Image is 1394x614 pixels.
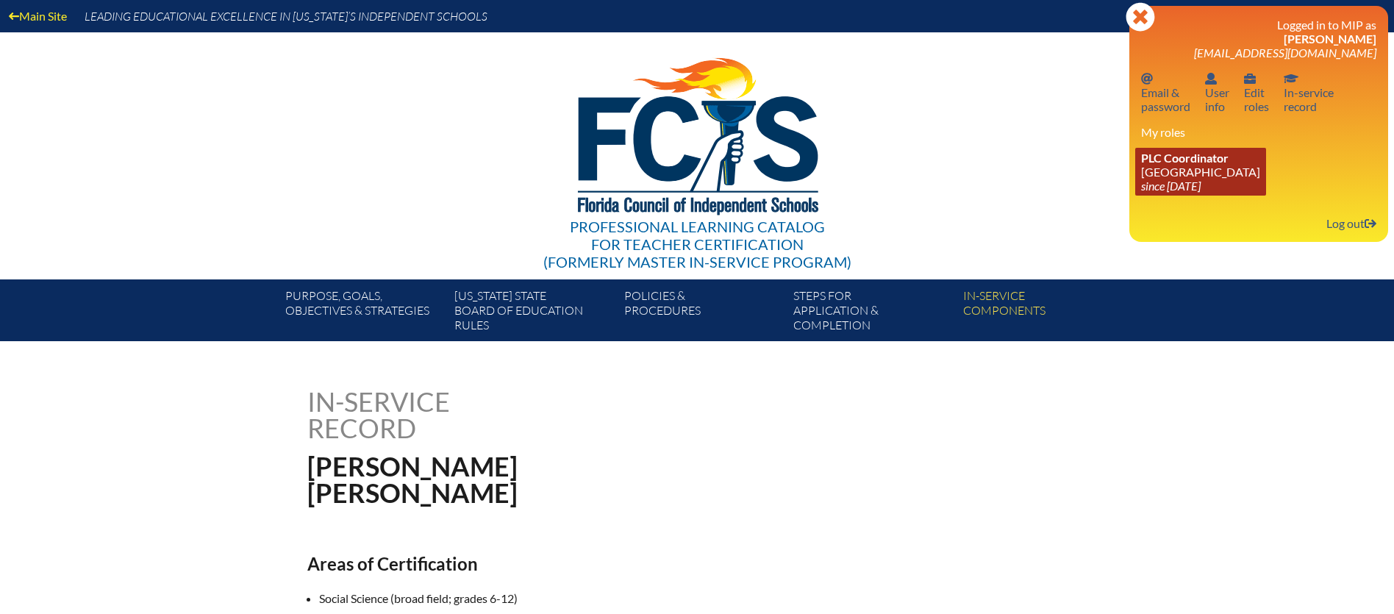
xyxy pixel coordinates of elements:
[1194,46,1376,60] span: [EMAIL_ADDRESS][DOMAIN_NAME]
[1135,148,1266,196] a: PLC Coordinator [GEOGRAPHIC_DATA] since [DATE]
[1365,218,1376,229] svg: Log out
[543,218,851,271] div: Professional Learning Catalog (formerly Master In-service Program)
[1199,68,1235,116] a: User infoUserinfo
[1278,68,1340,116] a: In-service recordIn-servicerecord
[1205,73,1217,85] svg: User info
[618,285,787,341] a: Policies &Procedures
[319,589,837,608] li: Social Science (broad field; grades 6-12)
[3,6,73,26] a: Main Site
[1238,68,1275,116] a: User infoEditroles
[1141,179,1201,193] i: since [DATE]
[1141,73,1153,85] svg: Email password
[537,29,857,274] a: Professional Learning Catalog for Teacher Certification(formerly Master In-service Program)
[787,285,957,341] a: Steps forapplication & completion
[957,285,1126,341] a: In-servicecomponents
[591,235,804,253] span: for Teacher Certification
[1135,68,1196,116] a: Email passwordEmail &password
[1320,213,1382,233] a: Log outLog out
[448,285,618,341] a: [US_STATE] StateBoard of Education rules
[1244,73,1256,85] svg: User info
[1126,2,1155,32] svg: Close
[307,553,825,574] h2: Areas of Certification
[307,388,604,441] h1: In-service record
[546,32,849,233] img: FCISlogo221.eps
[1284,32,1376,46] span: [PERSON_NAME]
[307,453,790,506] h1: [PERSON_NAME] [PERSON_NAME]
[1141,151,1229,165] span: PLC Coordinator
[1141,18,1376,60] h3: Logged in to MIP as
[1141,125,1376,139] h3: My roles
[1284,73,1298,85] svg: In-service record
[279,285,448,341] a: Purpose, goals,objectives & strategies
